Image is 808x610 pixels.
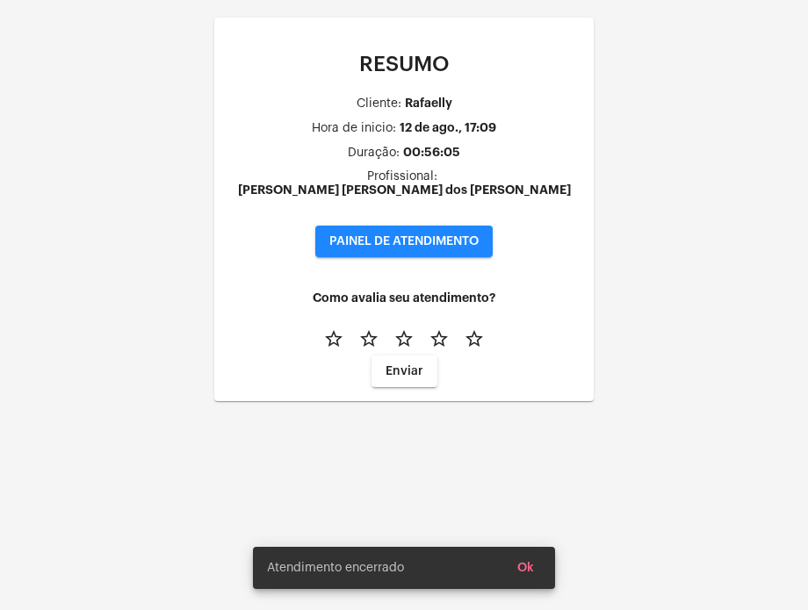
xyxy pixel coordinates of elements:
[464,328,485,349] mat-icon: star_border
[323,328,344,349] mat-icon: star_border
[503,552,548,584] button: Ok
[358,328,379,349] mat-icon: star_border
[228,53,580,75] p: RESUMO
[315,226,493,257] button: PAINEL DE ATENDIMENTO
[267,559,404,577] span: Atendimento encerrado
[400,121,496,134] div: 12 de ago., 17:09
[386,365,423,377] span: Enviar
[329,235,479,248] span: PAINEL DE ATENDIMENTO
[393,328,415,349] mat-icon: star_border
[348,147,400,160] div: Duração:
[367,170,437,183] div: Profissional:
[372,355,437,387] button: Enviar
[403,146,460,159] div: 00:56:05
[238,183,571,197] div: [PERSON_NAME] [PERSON_NAME] dos [PERSON_NAME]
[429,328,450,349] mat-icon: star_border
[405,97,452,110] div: Rafaelly
[517,562,534,574] span: Ok
[312,122,396,135] div: Hora de inicio:
[228,291,580,305] h4: Como avalia seu atendimento?
[357,97,401,111] div: Cliente:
